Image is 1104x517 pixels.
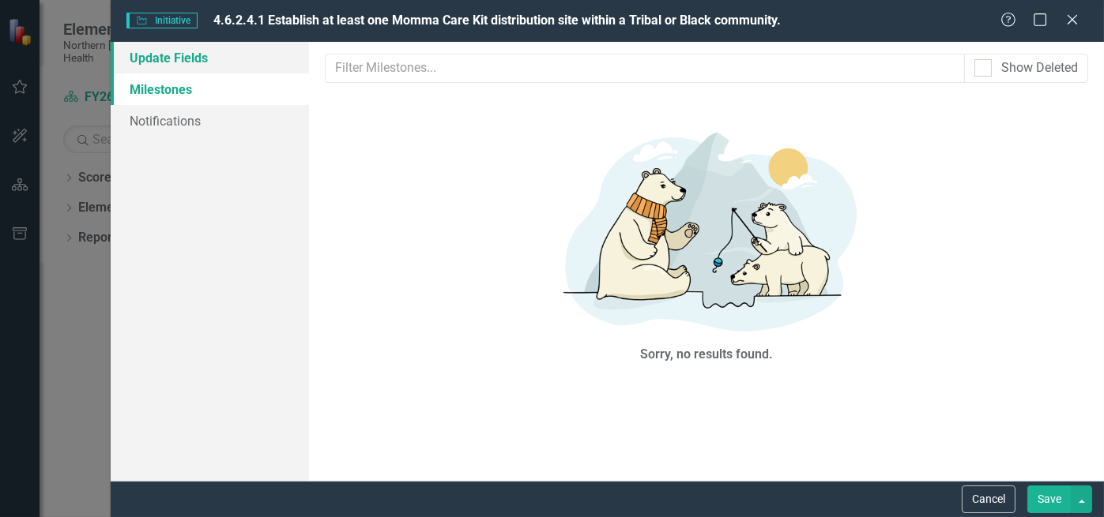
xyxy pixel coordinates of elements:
span: 4.6.2.4.1 Establish at least one Momma Care Kit distribution site within a Tribal or Black commun... [213,13,781,28]
img: No results found [469,117,944,342]
div: Show Deleted [1001,59,1078,77]
a: Update Fields [111,42,309,73]
div: Sorry, no results found. [640,346,773,364]
button: Save [1027,485,1072,513]
button: Cancel [962,485,1015,513]
a: Notifications [111,105,309,137]
a: Milestones [111,73,309,105]
span: Initiative [126,13,198,28]
input: Filter Milestones... [325,54,965,83]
